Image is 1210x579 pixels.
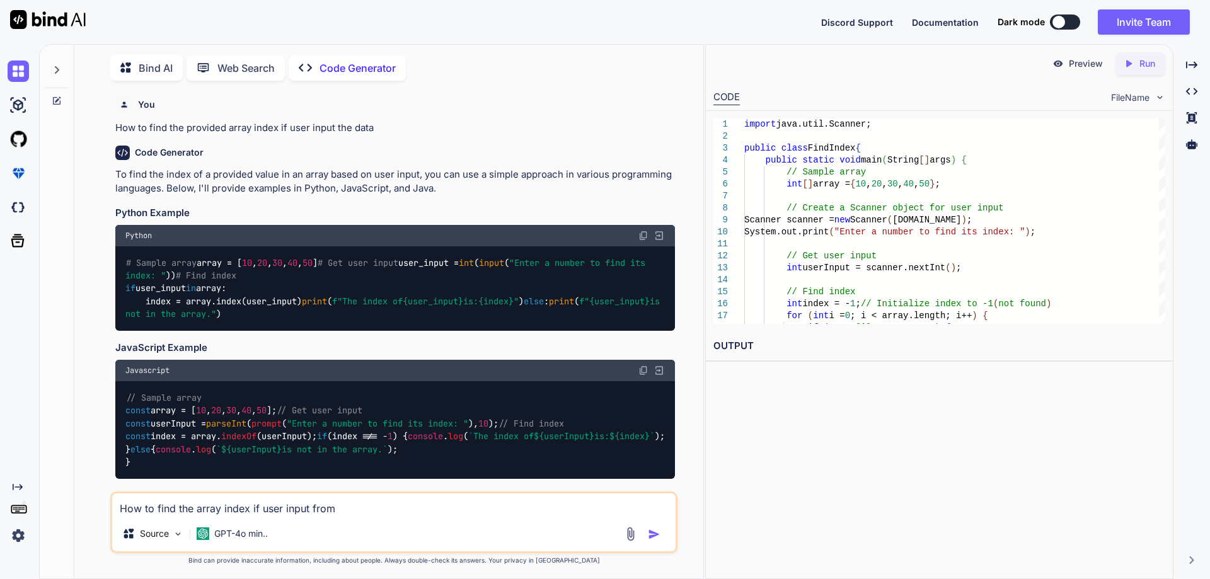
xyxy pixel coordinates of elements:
span: not found [998,299,1046,309]
span: String [887,155,919,165]
span: static [802,155,834,165]
span: 40 [903,179,914,189]
span: Documentation [912,17,979,28]
span: console [156,444,191,455]
img: darkCloudIdeIcon [8,197,29,218]
span: 10 [478,418,488,429]
div: 5 [713,166,728,178]
span: ] [924,155,929,165]
img: premium [8,163,29,184]
span: // Get user input [786,251,877,261]
img: chat [8,60,29,82]
span: { [850,179,855,189]
span: if [317,431,327,442]
span: index = - [802,299,850,309]
span: // Find index [498,418,564,429]
textarea: How to find the array index if user input from [112,493,676,516]
span: [DOMAIN_NAME] [892,215,961,225]
span: 20 [871,179,882,189]
div: 15 [713,286,728,298]
span: int [786,179,802,189]
span: userInput = scanner.nextInt [802,263,945,273]
span: for [786,311,802,321]
span: 10 [855,179,866,189]
span: ; [935,179,940,189]
span: import [744,119,776,129]
span: 0 [844,311,850,321]
span: indexOf [221,431,256,442]
div: 3 [713,142,728,154]
span: # Get user input [318,257,398,268]
div: 12 [713,250,728,262]
span: ( [807,311,812,321]
span: // Get user input [277,405,362,416]
span: 20 [211,405,221,416]
p: How to find the provided array index if user input the data [115,121,675,135]
img: ai-studio [8,95,29,116]
span: ( [887,215,892,225]
span: public [744,143,776,153]
img: Bind AI [10,10,86,29]
img: preview [1052,58,1064,69]
span: ) [1046,299,1051,309]
img: attachment [623,527,638,541]
span: i [861,323,866,333]
span: parseInt [206,418,246,429]
img: chevron down [1155,92,1165,103]
span: input [479,257,504,268]
span: log [196,444,211,455]
span: {index} [478,295,514,307]
span: FileName [1111,91,1149,104]
span: 1 [850,299,855,309]
div: 4 [713,154,728,166]
span: ) [950,263,955,273]
div: 1 [713,118,728,130]
span: {user_input} [589,295,650,307]
span: "Enter a number to find its index: " [834,227,1024,237]
span: // Sample array [126,392,202,403]
span: int [459,257,474,268]
img: Open in Browser [654,230,665,241]
span: "Enter a number to find its index: " [287,418,468,429]
div: 16 [713,298,728,310]
span: // Find index [786,287,855,297]
span: print [549,295,574,307]
span: Scanner [850,215,887,225]
span: ${userInput} [221,444,282,455]
span: int [786,263,802,273]
span: class [781,143,807,153]
span: Dark mode [998,16,1045,28]
p: Run [1139,57,1155,70]
span: public [765,155,797,165]
span: { [855,143,860,153]
h6: Code Generator [135,146,204,159]
span: ] [866,323,871,333]
span: ) [1025,227,1030,237]
span: main [861,155,882,165]
img: copy [638,231,648,241]
span: 50 [919,179,930,189]
span: const [125,431,151,442]
span: 10 [242,257,252,268]
span: args [930,155,951,165]
span: 1 [388,431,393,442]
span: 50 [302,257,313,268]
span: , [882,179,887,189]
span: ` is not in the array.` [216,444,388,455]
div: 7 [713,190,728,202]
span: print [302,295,327,307]
button: Documentation [912,16,979,29]
span: FindIndex [807,143,855,153]
span: ; i < array.length; i++ [850,311,972,321]
span: 30 [226,405,236,416]
button: Discord Support [821,16,893,29]
code: array = [ , , , , ]; userInput = ( ( ), ); index = array. (userInput); (index !== - ) { . ( ); } ... [125,391,665,469]
span: ( [829,227,834,237]
p: To find the index of a provided value in an array based on user input, you can use a simple appro... [115,168,675,196]
span: in [186,283,196,294]
span: { [982,311,988,321]
span: java.util.Scanner; [776,119,871,129]
span: prompt [251,418,282,429]
p: Web Search [217,60,275,76]
span: ( [824,323,829,333]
